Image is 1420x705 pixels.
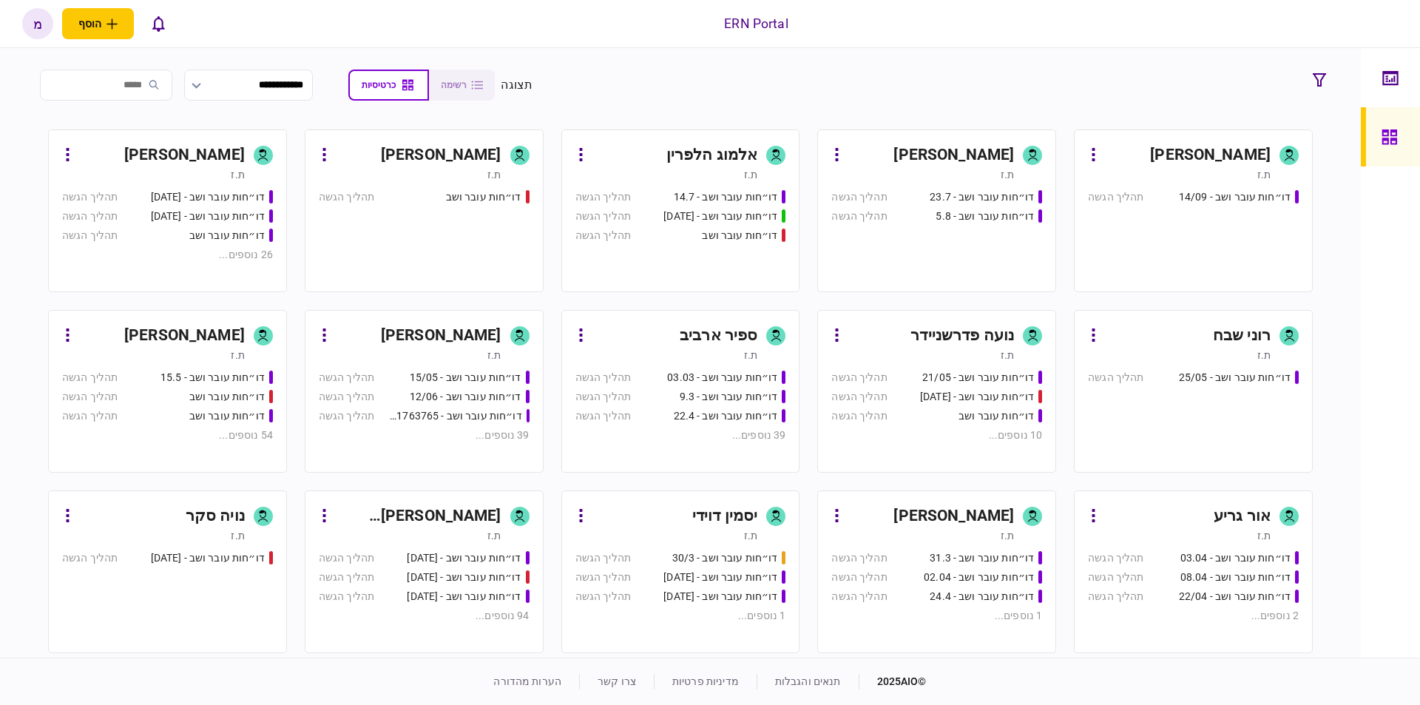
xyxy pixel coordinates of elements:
a: [PERSON_NAME]ת.זדו״חות עובר ושב - 31.3תהליך הגשהדו״חות עובר ושב - 02.04תהליך הגשהדו״חות עובר ושב ... [817,490,1056,653]
div: ת.ז [487,348,501,362]
div: [PERSON_NAME] [124,324,245,348]
a: [PERSON_NAME]ת.זדו״חות עובר ושבתהליך הגשה [305,129,544,292]
div: תהליך הגשה [319,370,374,385]
div: דו״חות עובר ושב - 19.3.25 [407,589,521,604]
div: [PERSON_NAME] [893,505,1014,528]
button: פתח רשימת התראות [143,8,174,39]
div: תהליך הגשה [831,209,887,224]
div: תהליך הגשה [575,209,631,224]
div: 94 נוספים ... [319,608,530,624]
div: דו״חות עובר ושב - 22/04 [1179,589,1291,604]
div: דו״חות עובר ושב - 03/06/25 [920,389,1034,405]
div: אור גריע [1214,505,1271,528]
div: דו״חות עובר ושב - 02/09/25 [663,589,777,604]
div: ת.ז [1257,167,1271,182]
div: נויה סקר [186,505,245,528]
div: דו״חות עובר ושב - 25/05 [1179,370,1291,385]
a: רוני שבחת.זדו״חות עובר ושב - 25/05תהליך הגשה [1074,310,1313,473]
div: תהליך הגשה [831,370,887,385]
div: 26 נוספים ... [62,247,273,263]
div: ת.ז [744,528,757,543]
div: ת.ז [1257,348,1271,362]
div: נועה פדרשניידר [910,324,1014,348]
button: פתח תפריט להוספת לקוח [62,8,134,39]
div: תהליך הגשה [831,389,887,405]
div: דו״חות עובר ושב - 02.04 [924,570,1034,585]
button: כרטיסיות [348,70,429,101]
a: [PERSON_NAME]ת.זדו״חות עובר ושב - 23.7תהליך הגשהדו״חות עובר ושב - 5.8תהליך הגשה [817,129,1056,292]
div: דו״חות עובר ושב - 12/06 [410,389,521,405]
div: ת.ז [231,167,244,182]
div: דו״חות עובר ושב - 19.03.2025 [151,550,265,566]
div: ת.ז [1001,167,1014,182]
div: ת.ז [231,348,244,362]
div: תהליך הגשה [831,408,887,424]
span: כרטיסיות [362,80,396,90]
div: יסמין דוידי [692,505,757,528]
div: תהליך הגשה [831,550,887,566]
div: דו״חות עובר ושב - 21/05 [922,370,1034,385]
button: מ [22,8,53,39]
div: תהליך הגשה [62,408,118,424]
div: ת.ז [744,167,757,182]
div: דו״חות עובר ושב - 30/3 [672,550,778,566]
div: דו״חות עובר ושב - 03.04 [1180,550,1291,566]
div: תהליך הגשה [1088,550,1143,566]
button: רשימה [429,70,495,101]
div: דו״חות עובר ושב - 26.06.25 [151,209,265,224]
a: [PERSON_NAME]ת.זדו״חות עובר ושב - 25.06.25תהליך הגשהדו״חות עובר ושב - 26.06.25תהליך הגשהדו״חות עו... [48,129,287,292]
div: ת.ז [744,348,757,362]
div: 39 נוספים ... [575,428,786,443]
div: [PERSON_NAME] [124,144,245,167]
div: רוני שבח [1213,324,1271,348]
span: רשימה [441,80,467,90]
div: תהליך הגשה [1088,189,1143,205]
div: דו״חות עובר ושב - 9.3 [680,389,778,405]
div: דו״חות עובר ושב - 19.3.25 [407,570,521,585]
div: תהליך הגשה [62,370,118,385]
div: תהליך הגשה [831,189,887,205]
div: [PERSON_NAME] [1150,144,1271,167]
a: [PERSON_NAME]ת.זדו״חות עובר ושב - 15.5תהליך הגשהדו״חות עובר ושבתהליך הגשהדו״חות עובר ושבתהליך הגש... [48,310,287,473]
div: ת.ז [231,528,244,543]
div: [PERSON_NAME] [PERSON_NAME] [336,505,501,528]
div: דו״חות עובר ושב - 23.7 [930,189,1034,205]
div: דו״חות עובר ושב [446,189,521,205]
div: 2 נוספים ... [1088,608,1299,624]
div: תהליך הגשה [62,189,118,205]
div: דו״חות עובר ושב [189,228,265,243]
a: [PERSON_NAME]ת.זדו״חות עובר ושב - 14/09תהליך הגשה [1074,129,1313,292]
div: ERN Portal [724,14,788,33]
div: ת.ז [1257,528,1271,543]
a: אלמוג הלפריןת.זדו״חות עובר ושב - 14.7תהליך הגשהדו״חות עובר ושב - 15.07.25תהליך הגשהדו״חות עובר וש... [561,129,800,292]
div: תהליך הגשה [319,189,374,205]
div: תהליך הגשה [62,550,118,566]
div: 1 נוספים ... [831,608,1042,624]
a: יסמין דוידית.זדו״חות עובר ושב - 30/3תהליך הגשהדו״חות עובר ושב - 31.08.25תהליך הגשהדו״חות עובר ושב... [561,490,800,653]
div: דו״חות עובר ושב - 14/09 [1179,189,1291,205]
div: דו״חות עובר ושב - 03.03 [667,370,777,385]
div: דו״חות עובר ושב - 15.5 [160,370,265,385]
div: תהליך הגשה [575,570,631,585]
div: דו״חות עובר ושב - 08.04 [1180,570,1291,585]
div: תהליך הגשה [1088,570,1143,585]
div: תהליך הגשה [575,408,631,424]
div: דו״חות עובר ושב - 31.08.25 [663,570,777,585]
div: דו״חות עובר ושב [189,408,265,424]
div: תהליך הגשה [575,370,631,385]
div: דו״חות עובר ושב - 22.4 [674,408,778,424]
div: ת.ז [487,528,501,543]
div: דו״חות עובר ושב - 5.8 [936,209,1034,224]
div: 10 נוספים ... [831,428,1042,443]
div: [PERSON_NAME] [381,144,501,167]
a: צרו קשר [598,675,636,687]
div: דו״חות עובר ושב - 24.4 [930,589,1034,604]
div: תהליך הגשה [575,550,631,566]
div: דו״חות עובר ושב [189,389,265,405]
a: ספיר ארביבת.זדו״חות עובר ושב - 03.03תהליך הגשהדו״חות עובר ושב - 9.3תהליך הגשהדו״חות עובר ושב - 22... [561,310,800,473]
div: דו״חות עובר ושב - 31.3 [930,550,1034,566]
div: תהליך הגשה [319,589,374,604]
div: 39 נוספים ... [319,428,530,443]
div: ת.ז [1001,348,1014,362]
